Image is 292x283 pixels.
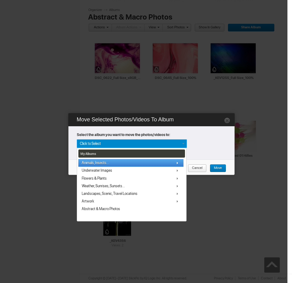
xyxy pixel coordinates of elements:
i: Or [77,148,228,153]
a: Flowers & Plants [78,174,183,182]
span: Artwork [82,199,94,204]
strong: Select the album you want to move the photos/videos to: [77,132,228,139]
span: Landscapes, Scenic, Travel Locations [82,191,137,196]
h2: Move Selected Photos/Videos To Album [77,112,228,126]
a: My Albums [80,151,96,156]
a: Underwater Images [78,167,183,174]
a: Cancel [188,164,207,172]
span: Cancel [188,164,202,172]
span: Underwater Images [82,168,112,173]
span: Move [210,164,222,172]
a: Landscapes, Scenic, Travel Locations [78,190,183,197]
span: Animals, Insects... [82,160,109,165]
a: Weather, Sunrises, Sunsets... [78,182,183,190]
a: Artwork [78,198,183,205]
a: Animals, Insects... [78,159,183,167]
span: Weather, Sunrises, Sunsets... [82,184,125,188]
span: Flowers & Plants [82,176,107,181]
a: Close [224,117,230,123]
a: Abstract & Macro Photos [78,205,183,213]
